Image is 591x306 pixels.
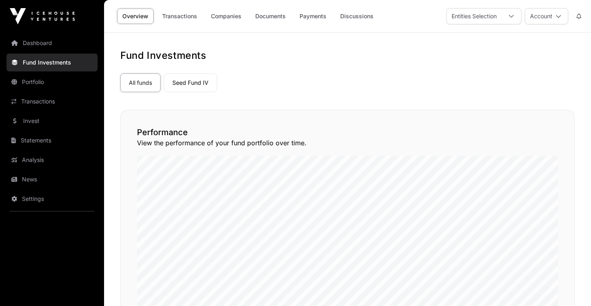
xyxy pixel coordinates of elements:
[294,9,332,24] a: Payments
[447,9,502,24] div: Entities Selection
[120,49,575,62] h1: Fund Investments
[7,54,98,71] a: Fund Investments
[137,127,558,138] h2: Performance
[10,8,75,24] img: Icehouse Ventures Logo
[7,73,98,91] a: Portfolio
[157,9,202,24] a: Transactions
[7,112,98,130] a: Invest
[7,190,98,208] a: Settings
[550,267,591,306] iframe: Chat Widget
[137,138,558,148] p: View the performance of your fund portfolio over time.
[335,9,379,24] a: Discussions
[7,93,98,110] a: Transactions
[7,170,98,188] a: News
[7,151,98,169] a: Analysis
[7,34,98,52] a: Dashboard
[525,8,568,24] button: Account
[117,9,154,24] a: Overview
[7,131,98,149] a: Statements
[164,73,217,92] a: Seed Fund IV
[120,73,161,92] a: All funds
[250,9,291,24] a: Documents
[206,9,247,24] a: Companies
